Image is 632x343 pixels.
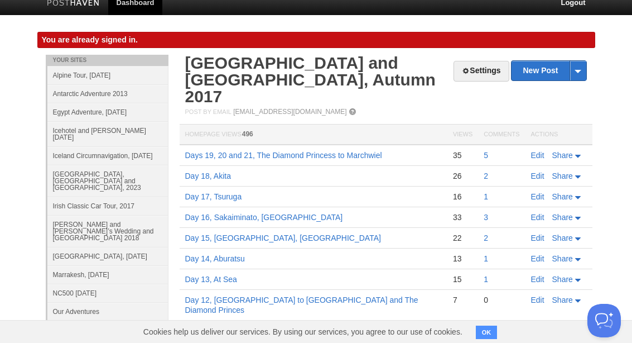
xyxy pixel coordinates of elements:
[185,213,343,222] a: Day 16, Sakaiminato, [GEOGRAPHIC_DATA]
[47,146,168,165] a: Iceland Circumnavigation, [DATE]
[47,66,168,84] a: Alpine Tour, [DATE]
[484,275,488,284] a: 1
[453,171,472,181] div: 26
[47,165,168,197] a: [GEOGRAPHIC_DATA], [GEOGRAPHIC_DATA] and [GEOGRAPHIC_DATA], 2023
[453,295,472,305] div: 7
[531,171,544,180] a: Edit
[47,121,168,146] a: Icehotel and [PERSON_NAME] [DATE]
[47,284,168,302] a: NC500 [DATE]
[587,304,621,337] iframe: Help Scout Beacon - Open
[484,171,488,180] a: 2
[185,54,436,106] a: [GEOGRAPHIC_DATA] and [GEOGRAPHIC_DATA], Autumn 2017
[484,234,488,242] a: 2
[531,151,544,160] a: Edit
[552,151,573,160] span: Share
[552,254,573,263] span: Share
[180,125,447,145] th: Homepage Views
[531,254,544,263] a: Edit
[233,108,346,116] a: [EMAIL_ADDRESS][DOMAIN_NAME]
[552,192,573,201] span: Share
[47,247,168,265] a: [GEOGRAPHIC_DATA], [DATE]
[242,130,253,138] span: 496
[531,296,544,304] a: Edit
[478,125,525,145] th: Comments
[132,321,474,343] span: Cookies help us deliver our services. By using our services, you agree to our use of cookies.
[453,192,472,202] div: 16
[531,234,544,242] a: Edit
[46,55,168,66] li: Your Sites
[531,275,544,284] a: Edit
[185,151,382,160] a: Days 19, 20 and 21, The Diamond Princess to Marchwiel
[47,265,168,284] a: Marrakesh, [DATE]
[453,150,472,160] div: 35
[531,192,544,201] a: Edit
[531,213,544,222] a: Edit
[185,234,381,242] a: Day 15, [GEOGRAPHIC_DATA], [GEOGRAPHIC_DATA]
[47,197,168,215] a: Irish Classic Car Tour, 2017
[185,275,237,284] a: Day 13, At Sea
[552,275,573,284] span: Share
[453,254,472,264] div: 13
[47,84,168,103] a: Antarctic Adventure 2013
[552,296,573,304] span: Share
[185,254,245,263] a: Day 14, Aburatsu
[185,171,231,180] a: Day 18, Akita
[453,274,472,284] div: 15
[37,32,595,48] div: You are already signed in.
[185,108,231,115] span: Post by Email
[185,296,418,315] a: Day 12, [GEOGRAPHIC_DATA] to [GEOGRAPHIC_DATA] and The Diamond Princes
[484,151,488,160] a: 5
[512,61,586,80] a: New Post
[47,215,168,247] a: [PERSON_NAME] and [PERSON_NAME]’s Wedding and [GEOGRAPHIC_DATA] 2018
[447,125,478,145] th: Views
[476,326,498,339] button: OK
[552,234,573,242] span: Share
[484,192,488,201] a: 1
[185,192,242,201] a: Day 17, Tsuruga
[484,213,488,222] a: 3
[453,212,472,222] div: 33
[47,103,168,121] a: Egypt Adventure, [DATE]
[454,61,509,82] a: Settings
[552,171,573,180] span: Share
[525,125,592,145] th: Actions
[552,213,573,222] span: Share
[484,295,519,305] div: 0
[47,302,168,321] a: Our Adventures
[453,233,472,243] div: 22
[484,254,488,263] a: 1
